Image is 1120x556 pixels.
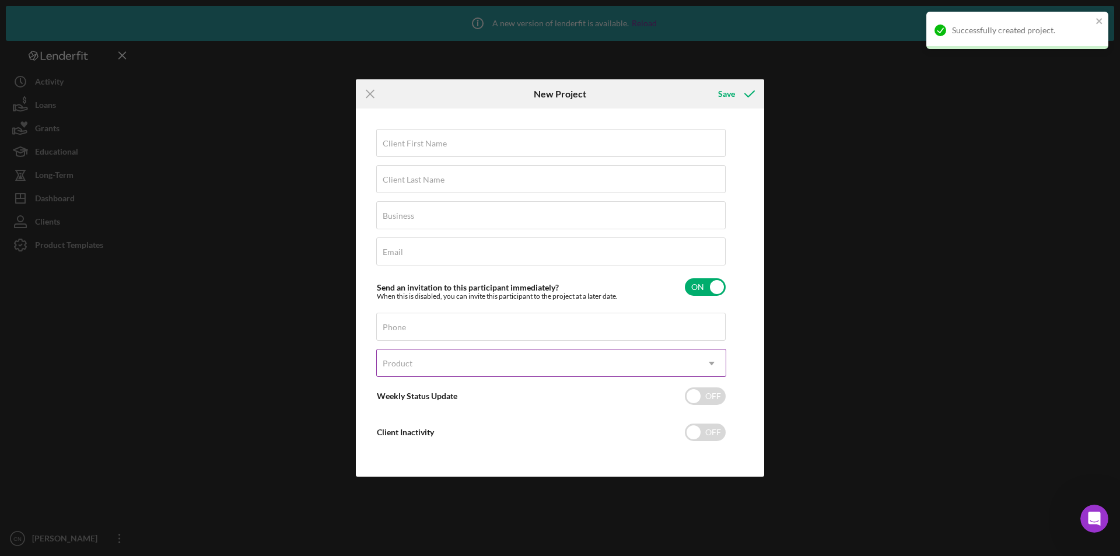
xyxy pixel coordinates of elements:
label: Client Last Name [383,175,444,184]
div: How to Create a Test Project [17,235,216,257]
div: Update Permissions Settings [24,175,195,187]
label: Email [383,247,403,257]
p: How can we help? [23,103,210,123]
div: Product [383,359,412,368]
label: Client Inactivity [377,427,434,437]
label: Weekly Status Update [377,391,457,401]
div: Archive a Project [24,218,195,230]
div: Save [718,82,735,106]
p: Hi Christi 👋 [23,83,210,103]
span: Messages [97,393,137,401]
button: Messages [78,364,155,411]
div: We typically reply in a few hours [24,290,195,302]
div: Successfully created project. [952,26,1092,35]
button: close [1095,16,1104,27]
div: Pipeline and Forecast View [24,197,195,209]
label: Send an invitation to this participant immediately? [377,282,559,292]
div: Send us a message [24,278,195,290]
span: Home [26,393,52,401]
iframe: Intercom live chat [1080,505,1108,533]
div: Send us a messageWe typically reply in a few hours [12,268,222,312]
label: Client First Name [383,139,447,148]
div: Archive a Project [17,214,216,235]
h6: New Project [534,89,586,99]
span: Help [185,393,204,401]
button: Save [706,82,764,106]
button: Help [156,364,233,411]
img: Profile image for Christina [183,19,206,42]
label: Business [383,211,414,221]
span: Search for help [24,148,94,160]
div: Update Permissions Settings [17,170,216,192]
div: How to Create a Test Project [24,240,195,252]
label: Phone [383,323,406,332]
img: logo [23,22,42,41]
div: When this is disabled, you can invite this participant to the project at a later date. [377,292,618,300]
button: Search for help [17,142,216,166]
div: Pipeline and Forecast View [17,192,216,214]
